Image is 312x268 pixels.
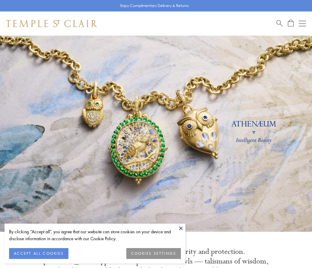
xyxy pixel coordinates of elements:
[288,20,294,27] a: Open Shopping Bag
[6,20,97,27] img: Temple St. Clair
[9,248,68,259] button: ACCEPT ALL COOKIES
[120,3,189,9] p: Enjoy Complimentary Delivery & Returns
[299,20,306,27] button: Open navigation
[9,228,181,242] div: By clicking “Accept all”, you agree that our website can store cookies on your device and disclos...
[126,248,181,259] button: COOKIES SETTINGS
[276,20,283,27] a: Search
